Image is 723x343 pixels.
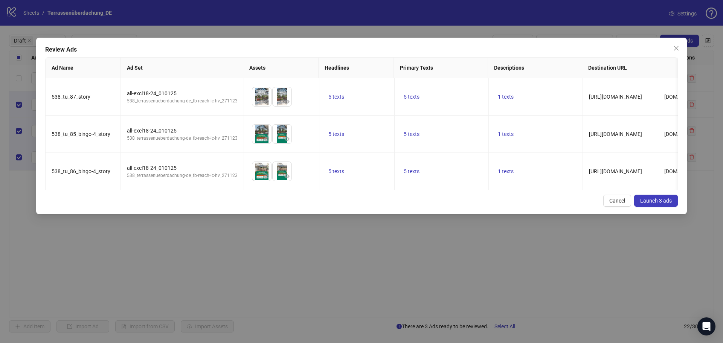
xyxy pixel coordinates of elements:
[394,58,488,78] th: Primary Texts
[640,198,672,204] span: Launch 3 ads
[127,89,238,98] div: all-excl18-24_010125
[127,98,238,105] div: 538_terrassenueberdachung-de_fb-reach-ic-hv_271123
[404,94,419,100] span: 5 texts
[498,131,514,137] span: 1 texts
[45,45,678,54] div: Review Ads
[589,131,642,137] span: [URL][DOMAIN_NAME]
[282,97,291,106] button: Preview
[328,94,344,100] span: 5 texts
[634,195,678,207] button: Launch 3 ads
[52,94,90,100] span: 538_tu_87_story
[262,97,271,106] button: Preview
[609,198,625,204] span: Cancel
[325,130,347,139] button: 5 texts
[273,162,291,181] img: Asset 2
[284,174,290,179] span: eye
[603,195,631,207] button: Cancel
[664,131,717,137] span: [DOMAIN_NAME][URL]
[404,131,419,137] span: 5 texts
[121,58,243,78] th: Ad Set
[273,87,291,106] img: Asset 2
[252,87,271,106] img: Asset 1
[401,130,423,139] button: 5 texts
[127,164,238,172] div: all-excl18-24_010125
[697,317,715,335] div: Open Intercom Messenger
[262,134,271,143] button: Preview
[404,168,419,174] span: 5 texts
[498,168,514,174] span: 1 texts
[52,131,110,137] span: 538_tu_85_bingo-4_story
[670,42,682,54] button: Close
[319,58,394,78] th: Headlines
[401,167,423,176] button: 5 texts
[488,58,582,78] th: Descriptions
[252,162,271,181] img: Asset 1
[282,172,291,181] button: Preview
[325,92,347,101] button: 5 texts
[264,136,269,142] span: eye
[243,58,319,78] th: Assets
[328,168,344,174] span: 5 texts
[127,135,238,142] div: 538_terrassenueberdachung-de_fb-reach-ic-hv_271123
[284,136,290,142] span: eye
[664,94,717,100] span: [DOMAIN_NAME][URL]
[273,125,291,143] img: Asset 2
[673,45,679,51] span: close
[127,172,238,179] div: 538_terrassenueberdachung-de_fb-reach-ic-hv_271123
[401,92,423,101] button: 5 texts
[325,167,347,176] button: 5 texts
[52,168,110,174] span: 538_tu_86_bingo-4_story
[252,125,271,143] img: Asset 1
[284,99,290,104] span: eye
[495,92,517,101] button: 1 texts
[127,127,238,135] div: all-excl18-24_010125
[495,130,517,139] button: 1 texts
[264,174,269,179] span: eye
[328,131,344,137] span: 5 texts
[282,134,291,143] button: Preview
[664,168,717,174] span: [DOMAIN_NAME][URL]
[264,99,269,104] span: eye
[495,167,517,176] button: 1 texts
[46,58,121,78] th: Ad Name
[498,94,514,100] span: 1 texts
[589,94,642,100] span: [URL][DOMAIN_NAME]
[589,168,642,174] span: [URL][DOMAIN_NAME]
[262,172,271,181] button: Preview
